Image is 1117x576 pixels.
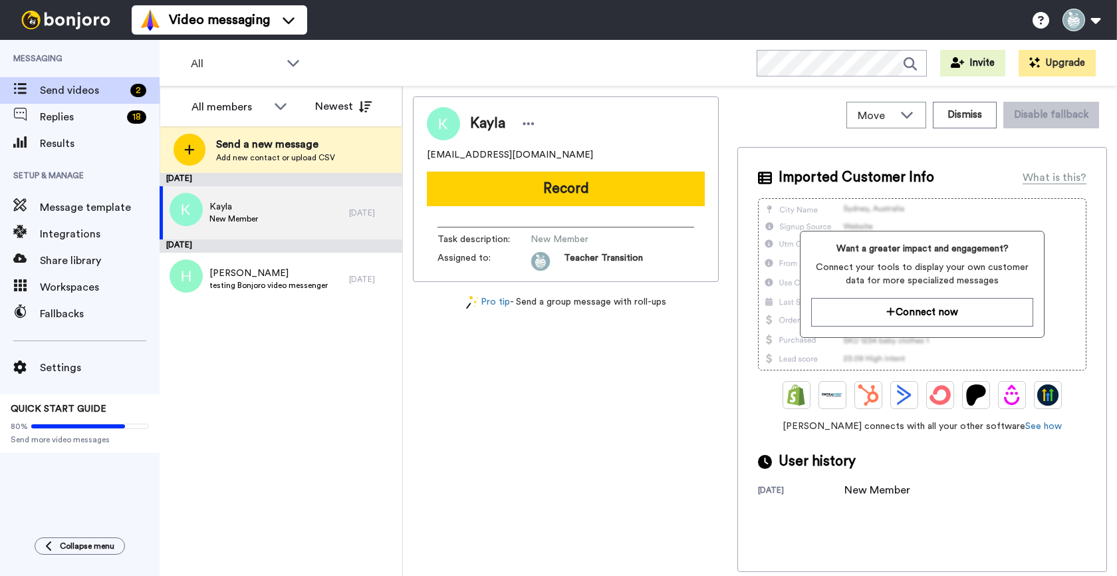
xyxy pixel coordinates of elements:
[779,168,934,188] span: Imported Customer Info
[169,11,270,29] span: Video messaging
[811,242,1033,255] span: Want a greater impact and engagement?
[758,485,844,498] div: [DATE]
[779,452,856,472] span: User history
[160,173,402,186] div: [DATE]
[427,107,460,140] img: Image of Kayla
[16,11,116,29] img: bj-logo-header-white.svg
[40,279,160,295] span: Workspaces
[191,99,267,115] div: All members
[160,239,402,253] div: [DATE]
[940,50,1005,76] button: Invite
[466,295,478,309] img: magic-wand.svg
[191,56,280,72] span: All
[933,102,997,128] button: Dismiss
[427,172,705,206] button: Record
[437,233,531,246] span: Task description :
[349,274,396,285] div: [DATE]
[822,384,843,406] img: Ontraport
[35,537,125,555] button: Collapse menu
[40,360,160,376] span: Settings
[11,421,28,432] span: 80%
[209,214,258,224] span: New Member
[894,384,915,406] img: ActiveCampaign
[216,136,335,152] span: Send a new message
[60,541,114,551] span: Collapse menu
[1023,170,1086,186] div: What is this?
[811,298,1033,327] button: Connect now
[349,208,396,218] div: [DATE]
[130,84,146,97] div: 2
[413,295,719,309] div: - Send a group message with roll-ups
[11,434,149,445] span: Send more video messages
[170,259,203,293] img: h.png
[40,253,160,269] span: Share library
[127,110,146,124] div: 18
[40,226,160,242] span: Integrations
[564,251,643,271] span: Teacher Transition
[844,482,911,498] div: New Member
[40,306,160,322] span: Fallbacks
[40,109,122,125] span: Replies
[40,82,125,98] span: Send videos
[466,295,510,309] a: Pro tip
[1019,50,1096,76] button: Upgrade
[858,108,894,124] span: Move
[40,136,160,152] span: Results
[437,251,531,271] span: Assigned to:
[965,384,987,406] img: Patreon
[209,280,328,291] span: testing Bonjoro video messenger
[470,114,505,134] span: Kayla
[216,152,335,163] span: Add new contact or upload CSV
[1037,384,1058,406] img: GoHighLevel
[427,148,593,162] span: [EMAIL_ADDRESS][DOMAIN_NAME]
[531,233,657,246] span: New Member
[40,200,160,216] span: Message template
[305,93,382,120] button: Newest
[1001,384,1023,406] img: Drip
[140,9,161,31] img: vm-color.svg
[858,384,879,406] img: Hubspot
[758,420,1086,433] span: [PERSON_NAME] connects with all your other software
[209,267,328,280] span: [PERSON_NAME]
[170,193,203,226] img: k.png
[930,384,951,406] img: ConvertKit
[786,384,807,406] img: Shopify
[209,200,258,214] span: Kayla
[11,404,106,414] span: QUICK START GUIDE
[811,261,1033,287] span: Connect your tools to display your own customer data for more specialized messages
[1025,422,1062,431] a: See how
[531,251,551,271] img: 927496de-ce81-430b-ac19-176cfe49b87d-1684406886.jpg
[1003,102,1099,128] button: Disable fallback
